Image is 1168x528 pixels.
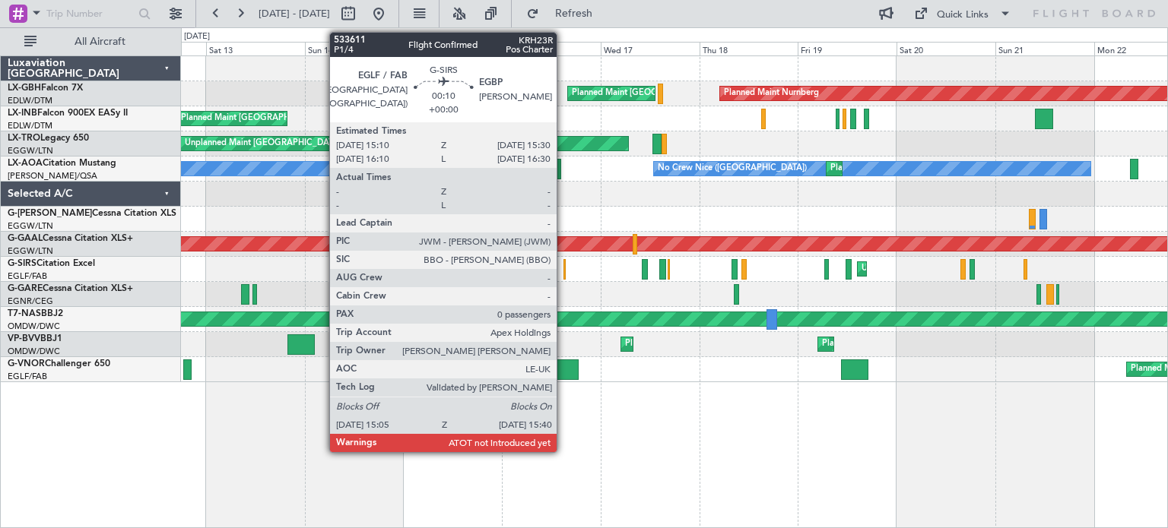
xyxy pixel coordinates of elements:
div: Sat 20 [897,42,995,55]
div: Sat 13 [206,42,305,55]
div: Planned Maint Dubai (Al Maktoum Intl) [625,333,775,356]
div: [DATE] [184,30,210,43]
a: EGLF/FAB [8,371,47,382]
a: [PERSON_NAME]/QSA [8,170,97,182]
a: EGGW/LTN [8,145,53,157]
a: G-SIRSCitation Excel [8,259,95,268]
span: All Aircraft [40,36,160,47]
button: Quick Links [906,2,1019,26]
button: Refresh [519,2,611,26]
span: LX-TRO [8,134,40,143]
a: EGGW/LTN [8,245,53,257]
span: VP-BVV [8,334,40,343]
div: Unplanned Maint [GEOGRAPHIC_DATA] ([GEOGRAPHIC_DATA]) [862,258,1112,280]
span: G-GAAL [8,234,43,243]
span: LX-GBH [8,84,41,93]
a: EDLW/DTM [8,95,52,106]
a: EDLW/DTM [8,120,52,131]
a: LX-INBFalcon 900EX EASy II [8,109,128,118]
span: Refresh [542,8,606,19]
a: OMDW/DWC [8,321,60,332]
div: Tue 16 [502,42,601,55]
span: G-[PERSON_NAME] [8,209,92,218]
div: Thu 18 [700,42,798,55]
div: Sun 14 [305,42,404,55]
a: LX-TROLegacy 650 [8,134,89,143]
a: EGNR/CEG [8,296,53,307]
div: No Crew Nice ([GEOGRAPHIC_DATA]) [658,157,807,180]
span: G-SIRS [8,259,36,268]
span: T7-NAS [8,309,41,318]
div: Mon 15 [403,42,502,55]
a: G-VNORChallenger 650 [8,359,110,368]
div: Planned Maint Dubai (Al Maktoum Intl) [822,333,972,356]
span: [DATE] - [DATE] [259,7,330,21]
a: T7-NASBBJ2 [8,309,63,318]
a: OMDW/DWC [8,346,60,357]
a: LX-AOACitation Mustang [8,159,116,168]
a: VP-BVVBBJ1 [8,334,62,343]
div: Quick Links [937,8,989,23]
span: G-VNOR [8,359,45,368]
input: Trip Number [46,2,134,25]
span: G-GARE [8,284,43,293]
a: G-[PERSON_NAME]Cessna Citation XLS [8,209,176,218]
div: Planned Maint Nurnberg [724,82,819,105]
div: Planned Maint Nice ([GEOGRAPHIC_DATA]) [830,157,1000,180]
div: Planned Maint [GEOGRAPHIC_DATA] ([GEOGRAPHIC_DATA]) [572,82,811,105]
button: All Aircraft [17,30,165,54]
div: Sun 21 [995,42,1094,55]
div: Unplanned Maint [GEOGRAPHIC_DATA] ([PERSON_NAME] Intl) [185,132,431,155]
a: EGLF/FAB [8,270,47,282]
div: Fri 19 [798,42,897,55]
span: LX-AOA [8,159,43,168]
a: G-GAALCessna Citation XLS+ [8,234,133,243]
span: LX-INB [8,109,37,118]
a: EGGW/LTN [8,220,53,232]
a: G-GARECessna Citation XLS+ [8,284,133,293]
div: Wed 17 [601,42,700,55]
a: LX-GBHFalcon 7X [8,84,83,93]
